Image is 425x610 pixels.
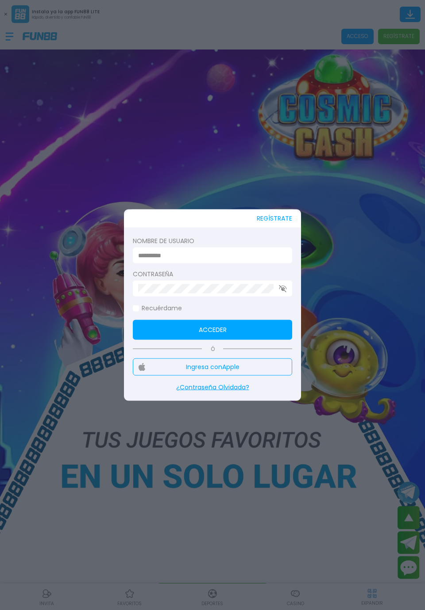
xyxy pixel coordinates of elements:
label: Contraseña [133,270,292,279]
button: Ingresa conApple [133,358,292,376]
label: Nombre de usuario [133,236,292,246]
label: Recuérdame [133,304,182,313]
p: Ó [133,345,292,353]
button: Acceder [133,320,292,340]
button: REGÍSTRATE [257,210,292,228]
p: ¿Contraseña Olvidada? [133,383,292,392]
